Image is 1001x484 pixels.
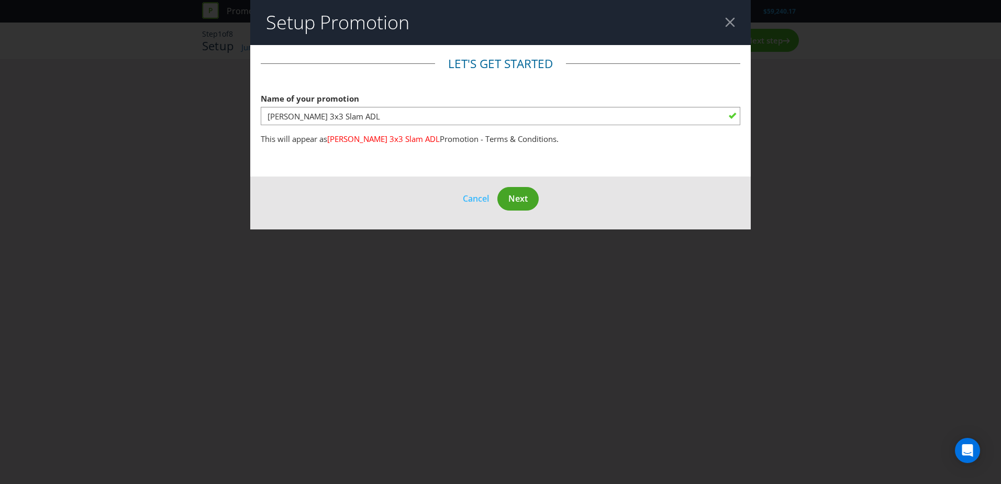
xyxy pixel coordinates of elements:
legend: Let's get started [435,56,566,72]
span: [PERSON_NAME] 3x3 Slam ADL [327,134,440,144]
div: Open Intercom Messenger [955,438,980,463]
input: e.g. My Promotion [261,107,740,125]
span: Cancel [463,193,489,204]
span: Name of your promotion [261,93,359,104]
button: Next [497,187,539,211]
h2: Setup Promotion [266,12,409,33]
button: Cancel [462,192,490,205]
span: This will appear as [261,134,327,144]
span: Next [508,193,528,204]
span: Promotion - Terms & Conditions. [440,134,559,144]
